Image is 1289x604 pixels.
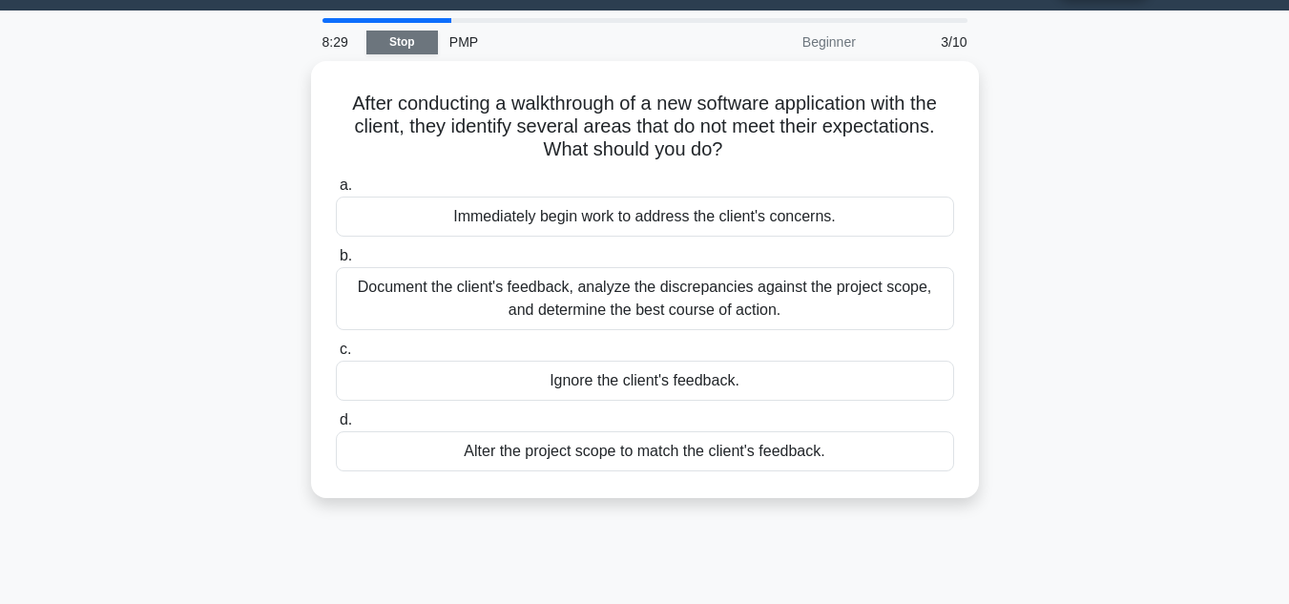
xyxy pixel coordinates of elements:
[336,267,954,330] div: Document the client's feedback, analyze the discrepancies against the project scope, and determin...
[438,23,700,61] div: PMP
[340,177,352,193] span: a.
[311,23,366,61] div: 8:29
[334,92,956,162] h5: After conducting a walkthrough of a new software application with the client, they identify sever...
[336,431,954,471] div: Alter the project scope to match the client's feedback.
[700,23,867,61] div: Beginner
[336,197,954,237] div: Immediately begin work to address the client's concerns.
[340,341,351,357] span: c.
[336,361,954,401] div: Ignore the client's feedback.
[340,247,352,263] span: b.
[366,31,438,54] a: Stop
[867,23,979,61] div: 3/10
[340,411,352,427] span: d.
